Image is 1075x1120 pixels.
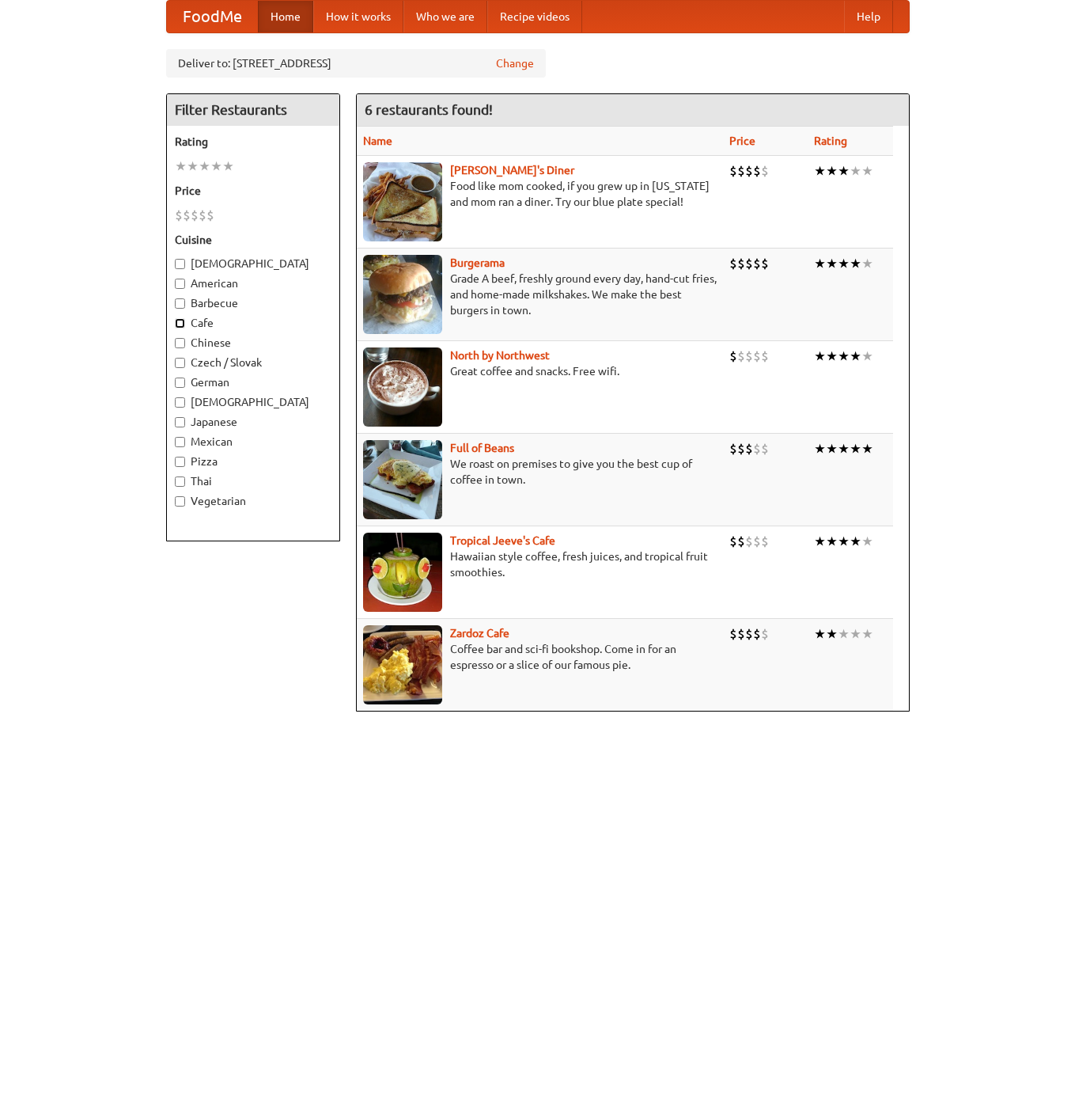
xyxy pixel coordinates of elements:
[850,533,861,550] li: ★
[850,162,861,180] li: ★
[729,533,737,550] li: $
[729,255,737,272] li: $
[737,255,745,272] li: $
[450,627,509,640] a: Zardoz Cafe
[850,255,861,272] li: ★
[838,440,850,457] li: ★
[199,158,210,175] li: ★
[187,158,199,175] li: ★
[826,625,838,643] li: ★
[175,355,331,370] label: Czech / Slovak
[167,1,258,32] a: FoodMe
[737,625,745,643] li: $
[861,440,873,457] li: ★
[363,456,717,488] p: We roast on premises to give you the best cup of coffee in town.
[175,493,331,509] label: Vegetarian
[844,1,893,32] a: Help
[363,255,442,334] img: burgerama.jpg
[175,295,331,311] label: Barbecue
[826,440,838,457] li: ★
[363,271,717,318] p: Grade A beef, freshly ground every day, hand-cut fries, and home-made milkshakes. We make the bes...
[487,1,582,32] a: Recipe videos
[363,625,442,704] img: zardoz.jpg
[745,625,753,643] li: $
[175,279,185,289] input: American
[403,1,487,32] a: Who we are
[745,533,753,550] li: $
[363,135,392,147] a: Name
[175,134,331,150] h5: Rating
[175,378,185,388] input: German
[838,625,850,643] li: ★
[175,338,185,348] input: Chinese
[175,496,185,507] input: Vegetarian
[838,533,850,550] li: ★
[363,178,717,210] p: Food like mom cooked, if you grew up in [US_STATE] and mom ran a diner. Try our blue plate special!
[175,417,185,427] input: Japanese
[761,162,769,180] li: $
[175,394,331,410] label: [DEMOGRAPHIC_DATA]
[737,162,745,180] li: $
[737,533,745,550] li: $
[175,437,185,447] input: Mexican
[450,349,550,362] a: North by Northwest
[838,255,850,272] li: ★
[814,135,847,147] a: Rating
[450,256,505,269] a: Burgerama
[826,533,838,550] li: ★
[175,315,331,331] label: Cafe
[745,255,753,272] li: $
[814,162,826,180] li: ★
[729,625,737,643] li: $
[814,255,826,272] li: ★
[363,641,717,673] p: Coffee bar and sci-fi bookshop. Come in for an espresso or a slice of our famous pie.
[450,534,555,547] b: Tropical Jeeve's Cafe
[761,625,769,643] li: $
[175,232,331,248] h5: Cuisine
[175,318,185,328] input: Cafe
[745,162,753,180] li: $
[753,255,761,272] li: $
[363,533,442,612] img: jeeves.jpg
[175,358,185,368] input: Czech / Slovak
[175,414,331,430] label: Japanese
[175,473,331,489] label: Thai
[191,207,199,224] li: $
[753,162,761,180] li: $
[175,183,331,199] h5: Price
[206,207,214,224] li: $
[175,457,185,467] input: Pizza
[313,1,403,32] a: How it works
[175,275,331,291] label: American
[175,259,185,269] input: [DEMOGRAPHIC_DATA]
[175,298,185,309] input: Barbecue
[745,440,753,457] li: $
[753,625,761,643] li: $
[729,347,737,365] li: $
[745,347,753,365] li: $
[753,440,761,457] li: $
[838,347,850,365] li: ★
[737,347,745,365] li: $
[175,454,331,469] label: Pizza
[199,207,206,224] li: $
[363,549,717,580] p: Hawaiian style coffee, fresh juices, and tropical fruit smoothies.
[183,207,191,224] li: $
[753,533,761,550] li: $
[363,440,442,519] img: beans.jpg
[175,434,331,450] label: Mexican
[737,440,745,457] li: $
[861,347,873,365] li: ★
[363,363,717,379] p: Great coffee and snacks. Free wifi.
[363,347,442,427] img: north.jpg
[761,255,769,272] li: $
[166,49,546,78] div: Deliver to: [STREET_ADDRESS]
[175,476,185,487] input: Thai
[729,440,737,457] li: $
[450,164,574,177] a: [PERSON_NAME]'s Diner
[167,94,339,126] h4: Filter Restaurants
[761,440,769,457] li: $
